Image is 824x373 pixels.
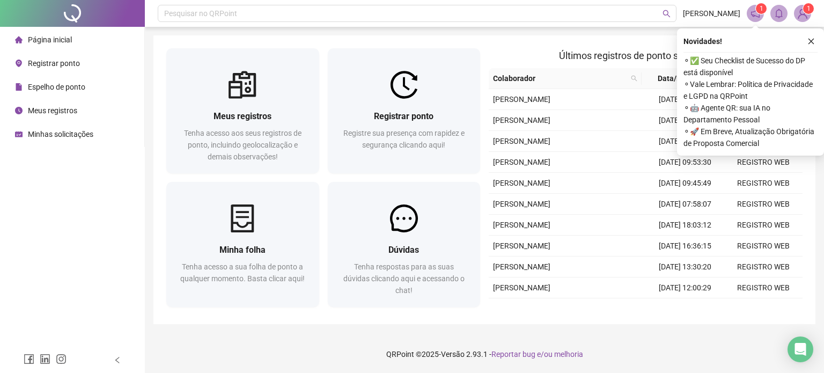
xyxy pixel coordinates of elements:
span: close [807,38,815,45]
span: [PERSON_NAME] [493,137,550,145]
span: [PERSON_NAME] [493,262,550,271]
td: REGISTRO WEB [724,215,803,236]
a: DúvidasTenha respostas para as suas dúvidas clicando aqui e acessando o chat! [328,182,481,307]
span: schedule [15,130,23,138]
span: Registrar ponto [28,59,80,68]
span: [PERSON_NAME] [493,179,550,187]
span: Registrar ponto [374,111,433,121]
span: Meus registros [28,106,77,115]
td: REGISTRO WEB [724,152,803,173]
td: [DATE] 09:45:49 [646,173,724,194]
span: Página inicial [28,35,72,44]
td: [DATE] 09:53:30 [646,152,724,173]
td: [DATE] 13:30:32 [646,131,724,152]
div: Open Intercom Messenger [788,337,813,362]
span: ⚬ 🚀 Em Breve, Atualização Obrigatória de Proposta Comercial [683,126,818,149]
a: Minha folhaTenha acesso a sua folha de ponto a qualquer momento. Basta clicar aqui! [166,182,319,307]
span: Versão [441,350,465,359]
span: [PERSON_NAME] [493,283,550,292]
span: home [15,36,23,43]
span: [PERSON_NAME] [493,116,550,125]
span: clock-circle [15,107,23,114]
span: file [15,83,23,91]
img: 89348 [794,5,811,21]
span: 1 [760,5,763,12]
span: instagram [56,354,67,364]
td: [DATE] 12:00:29 [646,277,724,298]
span: facebook [24,354,34,364]
span: Reportar bug e/ou melhoria [491,350,583,359]
td: [DATE] 13:30:20 [646,257,724,277]
td: REGISTRO WEB [724,236,803,257]
span: bell [774,9,784,18]
span: Novidades ! [683,35,722,47]
span: Data/Hora [646,72,705,84]
td: REGISTRO WEB [724,173,803,194]
span: Tenha acesso a sua folha de ponto a qualquer momento. Basta clicar aqui! [180,262,305,283]
span: search [629,70,639,86]
span: notification [751,9,760,18]
td: [DATE] 16:13:19 [646,110,724,131]
span: environment [15,60,23,67]
td: REGISTRO WEB [724,194,803,215]
span: [PERSON_NAME] [493,242,550,250]
span: ⚬ Vale Lembrar: Política de Privacidade e LGPD na QRPoint [683,78,818,102]
span: Dúvidas [388,245,419,255]
td: [DATE] 16:24:18 [646,89,724,110]
span: Colaborador [493,72,627,84]
span: ⚬ 🤖 Agente QR: sua IA no Departamento Pessoal [683,102,818,126]
span: 1 [807,5,811,12]
sup: 1 [756,3,767,14]
td: [DATE] 18:03:12 [646,215,724,236]
span: search [663,10,671,18]
span: Minhas solicitações [28,130,93,138]
span: [PERSON_NAME] [493,158,550,166]
th: Data/Hora [642,68,718,89]
td: REGISTRO WEB [724,298,803,319]
span: Últimos registros de ponto sincronizados [559,50,732,61]
span: search [631,75,637,82]
span: [PERSON_NAME] [493,221,550,229]
span: left [114,356,121,364]
td: [DATE] 16:36:15 [646,236,724,257]
span: Tenha respostas para as suas dúvidas clicando aqui e acessando o chat! [343,262,465,295]
td: [DATE] 10:03:15 [646,298,724,319]
span: Registre sua presença com rapidez e segurança clicando aqui! [343,129,465,149]
span: Meus registros [214,111,271,121]
footer: QRPoint © 2025 - 2.93.1 - [145,335,824,373]
span: [PERSON_NAME] [493,200,550,208]
td: REGISTRO WEB [724,257,803,277]
a: Meus registrosTenha acesso aos seus registros de ponto, incluindo geolocalização e demais observa... [166,48,319,173]
span: [PERSON_NAME] [493,95,550,104]
span: Tenha acesso aos seus registros de ponto, incluindo geolocalização e demais observações! [184,129,301,161]
span: ⚬ ✅ Seu Checklist de Sucesso do DP está disponível [683,55,818,78]
sup: Atualize o seu contato no menu Meus Dados [803,3,814,14]
a: Registrar pontoRegistre sua presença com rapidez e segurança clicando aqui! [328,48,481,173]
span: [PERSON_NAME] [683,8,740,19]
td: [DATE] 07:58:07 [646,194,724,215]
span: linkedin [40,354,50,364]
span: Minha folha [219,245,266,255]
span: Espelho de ponto [28,83,85,91]
td: REGISTRO WEB [724,277,803,298]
